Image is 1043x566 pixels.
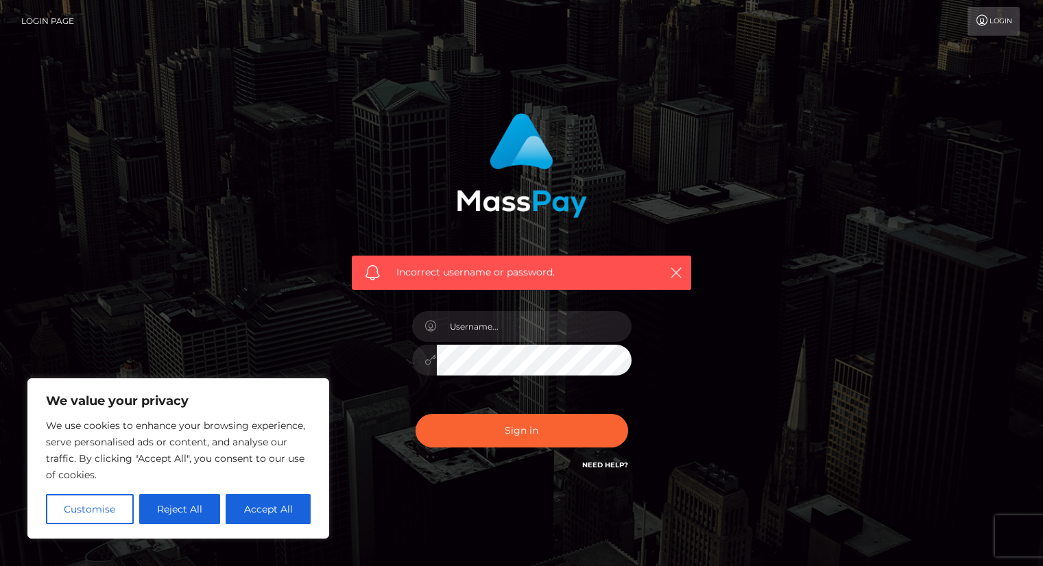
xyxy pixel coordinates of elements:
input: Username... [437,311,632,342]
button: Reject All [139,494,221,524]
p: We value your privacy [46,393,311,409]
a: Login [968,7,1020,36]
div: We value your privacy [27,378,329,539]
span: Incorrect username or password. [396,265,647,280]
img: MassPay Login [457,113,587,218]
p: We use cookies to enhance your browsing experience, serve personalised ads or content, and analys... [46,417,311,483]
a: Login Page [21,7,74,36]
button: Accept All [226,494,311,524]
button: Customise [46,494,134,524]
a: Need Help? [582,460,628,469]
button: Sign in [416,414,628,447]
